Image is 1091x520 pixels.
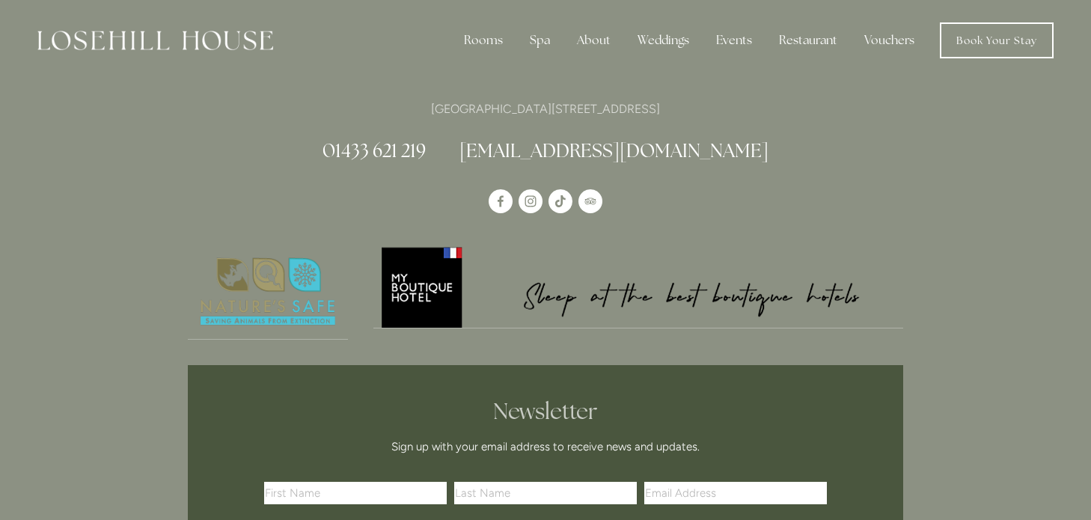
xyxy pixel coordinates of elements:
p: Sign up with your email address to receive news and updates. [269,438,822,456]
img: My Boutique Hotel - Logo [373,245,904,328]
input: First Name [264,482,447,504]
img: Losehill House [37,31,273,50]
div: Restaurant [767,25,849,55]
div: Events [704,25,764,55]
input: Last Name [454,482,637,504]
a: My Boutique Hotel - Logo [373,245,904,328]
a: [EMAIL_ADDRESS][DOMAIN_NAME] [459,138,768,162]
a: 01433 621 219 [323,138,426,162]
a: Nature's Safe - Logo [188,245,348,340]
a: Vouchers [852,25,926,55]
div: About [565,25,623,55]
div: Rooms [452,25,515,55]
a: Losehill House Hotel & Spa [489,189,513,213]
a: TikTok [548,189,572,213]
div: Weddings [626,25,701,55]
a: TripAdvisor [578,189,602,213]
h2: Newsletter [269,398,822,425]
input: Email Address [644,482,827,504]
a: Instagram [519,189,543,213]
div: Spa [518,25,562,55]
a: Book Your Stay [940,22,1054,58]
img: Nature's Safe - Logo [188,245,348,339]
p: [GEOGRAPHIC_DATA][STREET_ADDRESS] [188,99,903,119]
